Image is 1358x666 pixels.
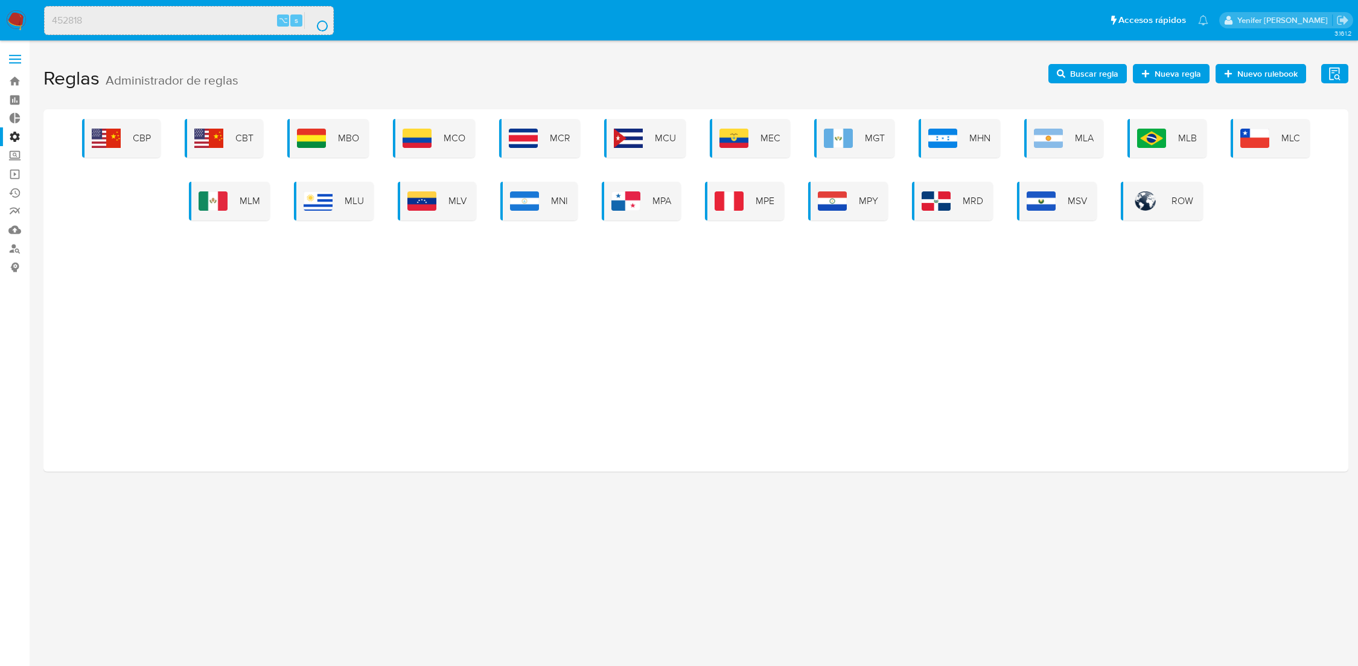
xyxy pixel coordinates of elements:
[45,13,333,28] input: Buscar usuario o caso...
[295,14,298,26] span: s
[304,12,329,29] button: search-icon
[1118,14,1186,27] span: Accesos rápidos
[1198,15,1208,25] a: Notificaciones
[1237,14,1332,26] p: yenifer.pena@mercadolibre.com
[1336,14,1349,27] a: Salir
[279,14,288,26] span: ⌥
